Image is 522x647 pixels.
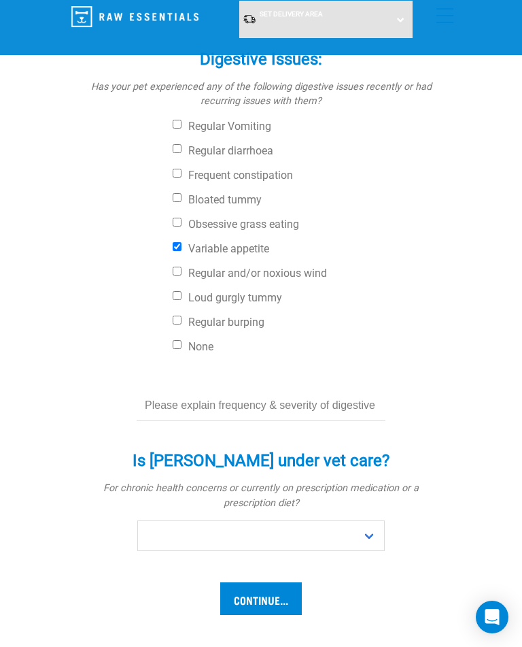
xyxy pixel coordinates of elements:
[173,316,438,329] label: Regular burping
[173,193,438,207] label: Bloated tummy
[173,144,181,153] input: Regular diarrhoea
[173,218,438,231] label: Obsessive grass eating
[137,391,385,421] input: Please explain further, including the frequency and severity of the digestive upsets
[173,218,181,227] input: Obsessive grass eating
[84,448,438,473] label: Is [PERSON_NAME] under vet care?
[173,340,438,354] label: None
[173,193,181,202] input: Bloated tummy
[173,120,438,133] label: Regular Vomiting
[84,80,438,109] p: Has your pet experienced any of the following digestive issues recently or had recurring issues w...
[173,242,438,256] label: Variable appetite
[220,582,302,615] input: Continue...
[173,169,438,182] label: Frequent constipation
[71,6,198,27] img: Raw Essentials Logo
[173,316,181,325] input: Regular burping
[173,169,181,178] input: Frequent constipation
[173,144,438,158] label: Regular diarrhoea
[476,601,508,633] div: Open Intercom Messenger
[260,10,323,18] span: Set Delivery Area
[173,291,438,305] label: Loud gurgly tummy
[173,340,181,349] input: None
[173,120,181,129] input: Regular Vomiting
[84,481,438,510] p: For chronic health concerns or currently on prescription medication or a prescription diet?
[173,291,181,300] input: Loud gurgly tummy
[173,242,181,251] input: Variable appetite
[173,267,438,280] label: Regular and/or noxious wind
[173,267,181,276] input: Regular and/or noxious wind
[243,14,256,24] img: van-moving.png
[84,47,438,71] label: Digestive Issues:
